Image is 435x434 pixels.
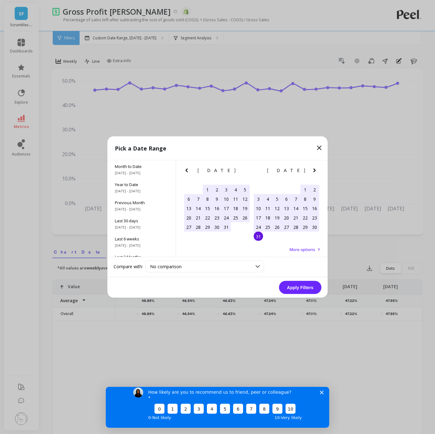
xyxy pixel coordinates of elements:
div: Choose Friday, July 4th, 2025 [231,185,240,194]
div: Choose Saturday, August 23rd, 2025 [310,213,319,222]
div: Choose Saturday, July 5th, 2025 [240,185,250,194]
div: Choose Sunday, August 10th, 2025 [254,204,263,213]
div: Choose Friday, August 8th, 2025 [301,194,310,204]
div: Choose Thursday, August 7th, 2025 [291,194,301,204]
div: Choose Wednesday, July 9th, 2025 [212,194,222,204]
div: Choose Wednesday, August 6th, 2025 [282,194,291,204]
button: Previous Month [183,167,193,177]
div: Choose Tuesday, July 1st, 2025 [203,185,212,194]
div: Choose Friday, August 29th, 2025 [301,222,310,232]
span: Year to Date [115,182,168,187]
div: Choose Wednesday, July 30th, 2025 [212,222,222,232]
button: Apply Filters [279,281,321,294]
div: Choose Sunday, August 3rd, 2025 [254,194,263,204]
div: Choose Friday, August 22nd, 2025 [301,213,310,222]
div: Choose Saturday, July 12th, 2025 [240,194,250,204]
button: Previous Month [252,167,262,177]
p: Pick a Date Range [115,144,166,153]
div: Choose Tuesday, July 22nd, 2025 [203,213,212,222]
div: Choose Sunday, July 20th, 2025 [184,213,193,222]
div: Choose Sunday, July 6th, 2025 [184,194,193,204]
div: Choose Thursday, August 28th, 2025 [291,222,301,232]
div: Choose Wednesday, July 16th, 2025 [212,204,222,213]
div: month 2025-07 [184,185,250,232]
div: Choose Saturday, August 9th, 2025 [310,194,319,204]
div: Choose Thursday, July 31st, 2025 [222,222,231,232]
div: Choose Tuesday, July 29th, 2025 [203,222,212,232]
div: Choose Tuesday, July 8th, 2025 [203,194,212,204]
div: Choose Monday, August 18th, 2025 [263,213,272,222]
div: Choose Wednesday, August 20th, 2025 [282,213,291,222]
div: Choose Wednesday, July 23rd, 2025 [212,213,222,222]
div: Choose Wednesday, August 13th, 2025 [282,204,291,213]
div: Choose Thursday, July 17th, 2025 [222,204,231,213]
span: [DATE] - [DATE] [115,189,168,194]
span: [DATE] - [DATE] [115,225,168,230]
div: Choose Saturday, August 2nd, 2025 [310,185,319,194]
div: Choose Friday, July 11th, 2025 [231,194,240,204]
div: Choose Friday, August 1st, 2025 [301,185,310,194]
div: Choose Thursday, July 10th, 2025 [222,194,231,204]
span: No comparison [150,264,182,269]
span: [DATE] - [DATE] [115,170,168,175]
div: Choose Wednesday, July 2nd, 2025 [212,185,222,194]
div: Choose Saturday, July 26th, 2025 [240,213,250,222]
div: Choose Friday, August 15th, 2025 [301,204,310,213]
span: [DATE] [198,168,237,173]
div: Choose Monday, August 25th, 2025 [263,222,272,232]
span: [DATE] - [DATE] [115,243,168,248]
button: Next Month [311,167,321,177]
div: Choose Tuesday, August 5th, 2025 [272,194,282,204]
div: Choose Friday, July 25th, 2025 [231,213,240,222]
div: Choose Monday, July 28th, 2025 [193,222,203,232]
div: Choose Tuesday, August 19th, 2025 [272,213,282,222]
span: More options [290,247,315,252]
div: month 2025-08 [254,185,319,241]
div: Choose Saturday, July 19th, 2025 [240,204,250,213]
span: Last 30 days [115,218,168,224]
div: Choose Sunday, August 17th, 2025 [254,213,263,222]
span: Previous Month [115,200,168,205]
div: Choose Sunday, July 13th, 2025 [184,204,193,213]
div: Choose Thursday, July 24th, 2025 [222,213,231,222]
div: Choose Sunday, July 27th, 2025 [184,222,193,232]
div: Choose Tuesday, August 26th, 2025 [272,222,282,232]
iframe: Survey by Kateryna from Peel [106,387,329,428]
div: Choose Tuesday, August 12th, 2025 [272,204,282,213]
div: Choose Monday, August 4th, 2025 [263,194,272,204]
div: Choose Thursday, August 14th, 2025 [291,204,301,213]
div: Choose Sunday, August 31st, 2025 [254,232,263,241]
div: Choose Monday, July 14th, 2025 [193,204,203,213]
label: Compare with: [114,263,143,269]
div: Choose Monday, July 7th, 2025 [193,194,203,204]
div: Choose Wednesday, August 27th, 2025 [282,222,291,232]
div: Choose Sunday, August 24th, 2025 [254,222,263,232]
button: Next Month [241,167,251,177]
div: Choose Tuesday, July 15th, 2025 [203,204,212,213]
div: Choose Monday, July 21st, 2025 [193,213,203,222]
span: Month to Date [115,164,168,169]
span: Last 6 weeks [115,236,168,242]
div: Choose Thursday, August 21st, 2025 [291,213,301,222]
span: [DATE] - [DATE] [115,207,168,212]
span: [DATE] [267,168,306,173]
div: Choose Saturday, August 16th, 2025 [310,204,319,213]
span: Last 3 Months [115,254,168,260]
div: Choose Saturday, August 30th, 2025 [310,222,319,232]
